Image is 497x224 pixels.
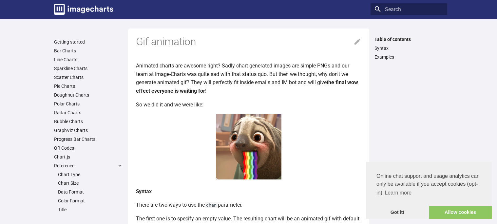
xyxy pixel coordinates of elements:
p: So we did it and we were like: [136,101,361,109]
p: Animated charts are awesome right? Sadly chart generated images are simple PNGs and our team at I... [136,62,361,95]
a: Image-Charts documentation [51,1,116,17]
a: Doughnut Charts [54,92,123,98]
p: There are two ways to use the parameter. [136,201,361,209]
h1: Gif animation [136,35,361,49]
a: Chart Type [58,172,123,177]
label: Reference [54,163,123,169]
a: Progress Bar Charts [54,136,123,142]
div: cookieconsent [366,162,492,219]
a: Chart Size [58,180,123,186]
a: Syntax [374,45,443,51]
a: Bar Charts [54,48,123,54]
h4: Syntax [136,187,361,196]
img: logo [54,4,113,15]
a: Chart.js [54,154,123,160]
img: woot [216,114,281,179]
span: Online chat support and usage analytics can only be available if you accept cookies (opt-in). [376,172,481,198]
a: Title [58,207,123,213]
a: Getting started [54,39,123,45]
a: Bubble Charts [54,119,123,124]
a: GraphViz Charts [54,127,123,133]
nav: Table of contents [371,36,447,60]
a: dismiss cookie message [366,206,429,219]
a: Examples [374,54,443,60]
a: Pie Charts [54,83,123,89]
a: Line Charts [54,57,123,63]
a: learn more about cookies [384,188,412,198]
a: Scatter Charts [54,74,123,80]
code: chan [205,202,218,208]
label: Table of contents [371,36,447,42]
a: Radar Charts [54,110,123,116]
a: Polar Charts [54,101,123,107]
a: Grid Lines [58,215,123,221]
a: Data Format [58,189,123,195]
a: Sparkline Charts [54,65,123,71]
a: Color Format [58,198,123,204]
a: allow cookies [429,206,492,219]
input: Search [371,3,447,15]
a: QR Codes [54,145,123,151]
